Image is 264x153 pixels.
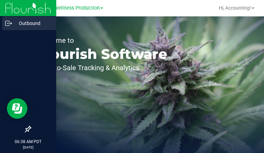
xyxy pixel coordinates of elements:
inline-svg: Outbound [5,20,12,27]
span: Polaris Wellness Production [37,5,100,11]
p: Seed-to-Sale Tracking & Analytics [37,64,167,71]
iframe: Resource center [7,98,27,119]
p: Outbound [12,19,53,27]
p: 06:38 AM PDT [3,139,53,145]
span: Hi, Accounting! [219,5,251,11]
p: Flourish Software [37,47,167,61]
p: Welcome to [37,37,167,44]
p: [DATE] [3,145,53,150]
